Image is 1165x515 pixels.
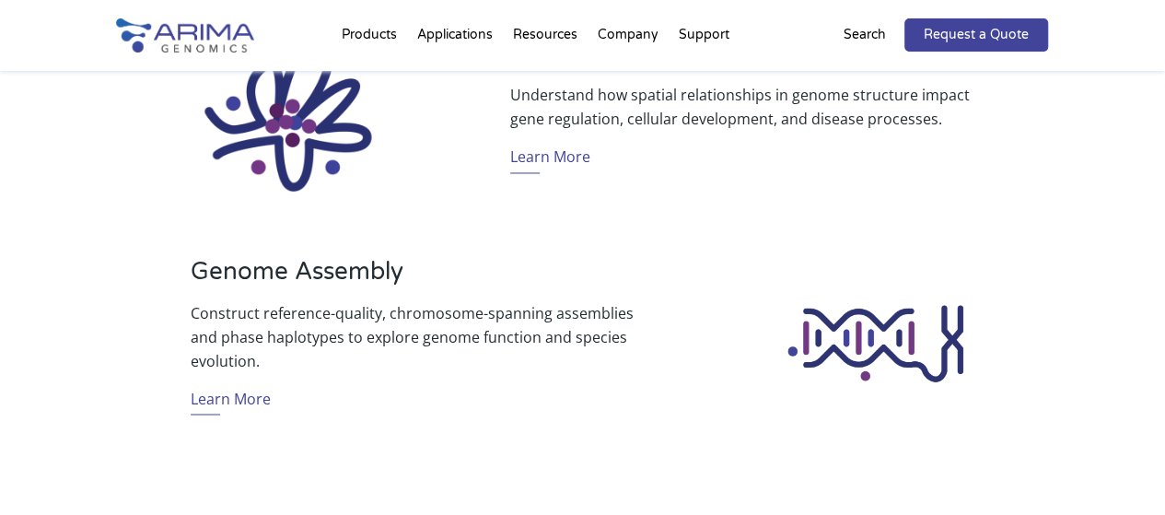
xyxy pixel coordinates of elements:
[185,16,390,211] img: Epigenetics_Icon_Arima Genomics
[510,145,590,173] a: Learn More
[1073,427,1165,515] div: 聊天小工具
[844,23,886,47] p: Search
[904,18,1048,52] a: Request a Quote
[116,18,254,53] img: Arima-Genomics-logo
[510,83,975,131] p: Understand how spatial relationships in genome structure impact gene regulation, cellular develop...
[775,290,980,396] img: Genome Assembly_Icon_Arima Genomics
[191,300,656,372] p: Construct reference-quality, chromosome-spanning assemblies and phase haplotypes to explore genom...
[191,257,656,300] h3: Genome Assembly
[191,386,271,415] a: Learn More
[1073,427,1165,515] iframe: Chat Widget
